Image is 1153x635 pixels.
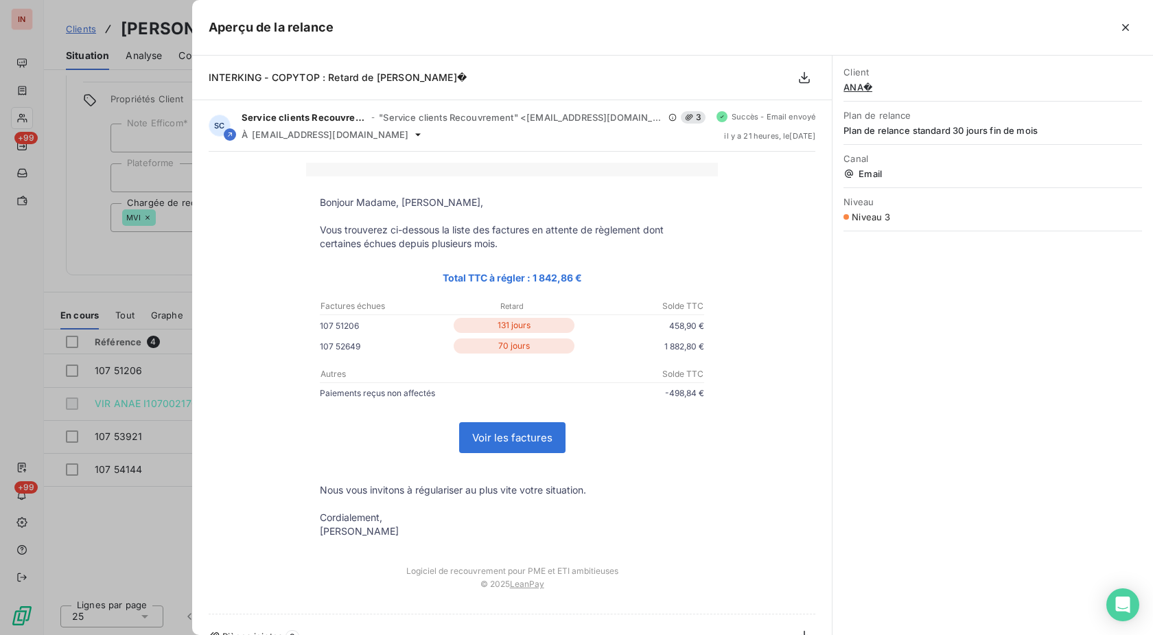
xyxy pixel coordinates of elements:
td: © 2025 [306,576,718,603]
span: - [371,113,375,122]
span: À [242,129,248,140]
span: ANA� [843,82,1142,93]
p: Solde TTC [513,368,703,380]
span: Succès - Email envoyé [732,113,815,121]
p: Bonjour Madame, [PERSON_NAME], [320,196,704,209]
span: 3 [681,111,706,124]
p: Retard [449,300,576,312]
p: 107 51206 [320,319,450,333]
span: il y a 21 heures , le [DATE] [724,132,815,140]
p: Vous trouverez ci-dessous la liste des factures en attente de règlement dont certaines échues dep... [320,223,704,251]
p: Paiements reçus non affectés [320,386,512,400]
a: LeanPay [510,579,544,589]
span: Service clients Recouvrement [242,112,367,123]
span: "Service clients Recouvrement" <[EMAIL_ADDRESS][DOMAIN_NAME]> [379,112,664,123]
p: Autres [321,368,511,380]
span: Niveau [843,196,1142,207]
td: Logiciel de recouvrement pour PME et ETI ambitieuses [306,552,718,576]
div: Open Intercom Messenger [1106,588,1139,621]
div: SC [209,115,231,137]
h5: Aperçu de la relance [209,18,334,37]
span: [EMAIL_ADDRESS][DOMAIN_NAME] [252,129,408,140]
p: [PERSON_NAME] [320,524,704,538]
p: 131 jours [454,318,575,333]
p: 107 52649 [320,339,450,354]
span: Client [843,67,1142,78]
span: INTERKING - COPYTOP : Retard de [PERSON_NAME]� [209,71,467,83]
span: Plan de relance [843,110,1142,121]
span: Email [843,168,1142,179]
p: Solde TTC [576,300,703,312]
p: Cordialement, [320,511,704,524]
span: Niveau 3 [852,211,890,222]
p: Factures échues [321,300,447,312]
a: Voir les factures [460,423,565,452]
p: 458,90 € [577,319,704,333]
span: Canal [843,153,1142,164]
p: -498,84 € [512,386,704,400]
p: Nous vous invitons à régulariser au plus vite votre situation. [320,483,704,497]
p: 1 882,80 € [577,339,704,354]
span: Plan de relance standard 30 jours fin de mois [843,125,1142,136]
p: 70 jours [454,338,575,354]
p: Total TTC à régler : 1 842,86 € [320,270,704,286]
